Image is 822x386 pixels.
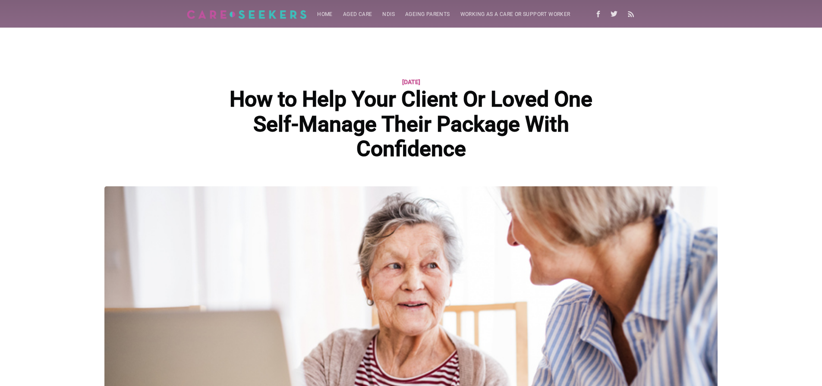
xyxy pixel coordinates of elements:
h1: How to Help Your Client Or Loved One Self-Manage Their Package With Confidence [211,87,611,162]
a: Ageing parents [400,6,455,23]
a: Home [312,6,338,23]
a: Working as a care or support worker [455,6,576,23]
a: Aged Care [338,6,378,23]
img: Careseekers [187,10,307,19]
a: NDIS [377,6,400,23]
time: [DATE] [402,77,420,87]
